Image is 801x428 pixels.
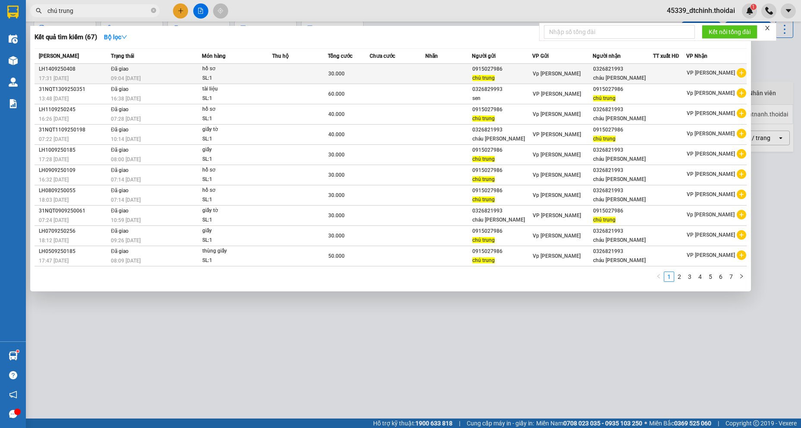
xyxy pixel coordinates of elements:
span: Chưa cước [370,53,395,59]
span: VP [PERSON_NAME] [687,191,735,197]
span: Đã giao [111,187,129,194]
div: SL: 1 [202,114,267,124]
button: right [736,272,747,282]
div: SL: 1 [202,195,267,205]
div: 31NQT1309250351 [39,85,108,94]
div: cháu [PERSON_NAME] [593,175,653,184]
span: chú trung [472,116,495,122]
span: [PERSON_NAME] [39,53,79,59]
span: 07:28 [DATE] [111,116,141,122]
a: 4 [695,272,705,281]
div: giấy [202,145,267,155]
div: giấy tờ [202,206,267,216]
span: down [121,34,127,40]
div: LH0509250185 [39,247,108,256]
span: VP [PERSON_NAME] [687,70,735,76]
span: VP [PERSON_NAME] [687,171,735,177]
img: warehouse-icon [9,56,18,65]
a: 2 [675,272,684,281]
span: Vp [PERSON_NAME] [687,90,735,96]
li: 7 [726,272,736,282]
span: 17:31 [DATE] [39,75,69,81]
div: 0915027986 [472,105,532,114]
span: chú trung [593,217,616,223]
span: 07:14 [DATE] [111,177,141,183]
span: 18:12 [DATE] [39,237,69,244]
div: 0326821993 [593,65,653,74]
strong: Bộ lọc [104,34,127,41]
span: VP [PERSON_NAME] [533,91,581,97]
div: 0326821993 [593,186,653,195]
span: Vp [PERSON_NAME] [687,131,735,137]
span: VP [PERSON_NAME] [687,110,735,116]
button: left [653,272,664,282]
span: plus-circle [737,210,746,219]
span: close-circle [151,7,156,15]
a: 1 [664,272,674,281]
span: Vp [PERSON_NAME] [533,192,581,198]
span: 07:22 [DATE] [39,136,69,142]
span: Vp [PERSON_NAME] [533,71,581,77]
a: 5 [706,272,715,281]
span: Đã giao [111,228,129,234]
span: Món hàng [202,53,226,59]
span: chú trung [472,197,495,203]
sup: 1 [16,350,19,353]
div: sen [472,94,532,103]
span: chú trung [472,176,495,182]
div: LH0709250256 [39,227,108,236]
span: 09:26 [DATE] [111,237,141,244]
span: message [9,410,17,418]
span: 08:00 [DATE] [111,156,141,162]
span: 30.000 [328,212,345,219]
div: 0326821993 [593,105,653,114]
span: 13:48 [DATE] [39,96,69,102]
div: 0326821993 [472,206,532,216]
span: plus-circle [737,169,746,179]
span: 30.000 [328,233,345,239]
div: tài liệu [202,84,267,94]
span: plus-circle [737,68,746,78]
h3: Kết quả tìm kiếm ( 67 ) [35,33,97,42]
span: VP [PERSON_NAME] [687,151,735,157]
li: Next Page [736,272,747,282]
div: LH1109250245 [39,105,108,114]
span: 50.000 [328,253,345,259]
img: solution-icon [9,99,18,108]
li: 2 [674,272,685,282]
div: cháu [PERSON_NAME] [472,134,532,144]
li: 5 [705,272,716,282]
span: 30.000 [328,152,345,158]
span: VP [PERSON_NAME] [533,212,581,219]
span: chú trung [593,136,616,142]
span: chú trung [593,95,616,101]
div: 0326821993 [593,227,653,236]
div: LH0809250055 [39,186,108,195]
img: warehouse-icon [9,34,18,44]
span: Đã giao [111,127,129,133]
div: 0915027986 [593,125,653,134]
div: SL: 1 [202,74,267,83]
div: 0915027986 [472,227,532,236]
input: Tìm tên, số ĐT hoặc mã đơn [47,6,149,16]
span: close-circle [151,8,156,13]
span: Người nhận [593,53,621,59]
div: 0915027986 [472,166,532,175]
button: Bộ lọcdown [97,30,134,44]
img: logo-vxr [7,6,19,19]
div: SL: 1 [202,175,267,184]
span: right [739,274,744,279]
span: chú trung [472,75,495,81]
img: logo [4,31,10,75]
span: Vp [PERSON_NAME] [533,152,581,158]
li: 3 [685,272,695,282]
span: Vp [PERSON_NAME] [533,253,581,259]
div: 0326829993 [472,85,532,94]
span: VP [PERSON_NAME] [687,232,735,238]
span: 17:28 [DATE] [39,156,69,162]
div: 0326821993 [593,146,653,155]
span: 09:04 [DATE] [111,75,141,81]
span: Kết nối tổng đài [709,27,751,37]
div: hồ sơ [202,105,267,114]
